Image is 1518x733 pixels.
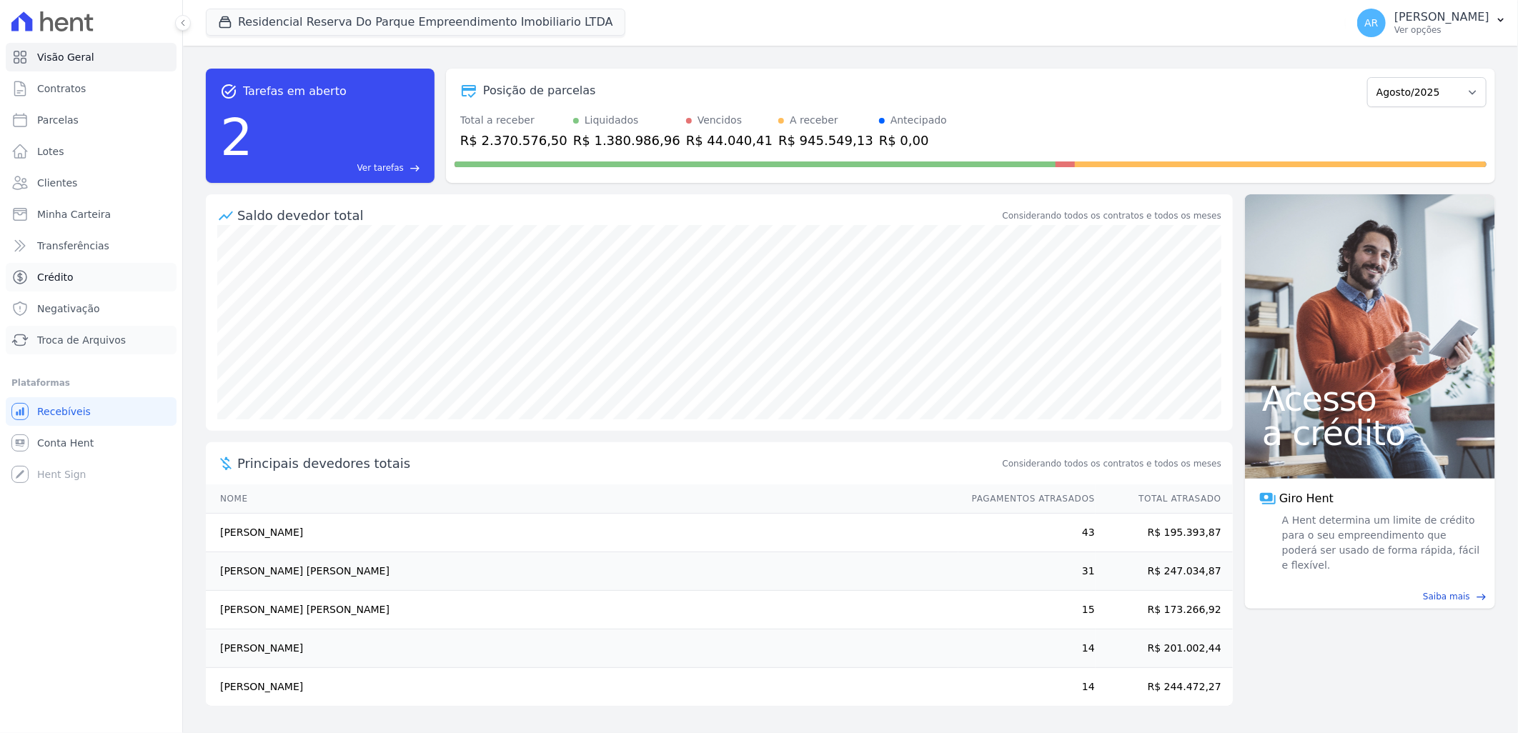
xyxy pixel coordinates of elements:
td: 31 [958,552,1096,591]
div: R$ 2.370.576,50 [460,131,567,150]
div: R$ 0,00 [879,131,947,150]
td: R$ 195.393,87 [1096,514,1233,552]
td: R$ 201.002,44 [1096,629,1233,668]
td: [PERSON_NAME] [206,514,958,552]
div: Saldo devedor total [237,206,1000,225]
span: Transferências [37,239,109,253]
div: 2 [220,100,253,174]
a: Recebíveis [6,397,177,426]
td: R$ 247.034,87 [1096,552,1233,591]
a: Troca de Arquivos [6,326,177,354]
span: Clientes [37,176,77,190]
span: Minha Carteira [37,207,111,221]
span: Parcelas [37,113,79,127]
td: [PERSON_NAME] [206,668,958,707]
td: [PERSON_NAME] [206,629,958,668]
td: R$ 173.266,92 [1096,591,1233,629]
span: Saiba mais [1423,590,1470,603]
td: 43 [958,514,1096,552]
span: Tarefas em aberto [243,83,347,100]
span: Crédito [37,270,74,284]
p: Ver opções [1394,24,1489,36]
td: [PERSON_NAME] [PERSON_NAME] [206,552,958,591]
a: Negativação [6,294,177,323]
span: Visão Geral [37,50,94,64]
span: Ver tarefas [357,161,404,174]
span: Conta Hent [37,436,94,450]
button: AR [PERSON_NAME] Ver opções [1346,3,1518,43]
a: Saiba mais east [1254,590,1487,603]
div: Vencidos [698,113,742,128]
button: Residencial Reserva Do Parque Empreendimento Imobiliario LTDA [206,9,625,36]
span: Principais devedores totais [237,454,1000,473]
div: Posição de parcelas [483,82,596,99]
span: Negativação [37,301,100,316]
span: AR [1364,18,1378,28]
a: Visão Geral [6,43,177,71]
span: Troca de Arquivos [37,333,126,347]
td: [PERSON_NAME] [PERSON_NAME] [206,591,958,629]
span: task_alt [220,83,237,100]
a: Clientes [6,169,177,197]
a: Minha Carteira [6,200,177,229]
a: Conta Hent [6,429,177,457]
td: 14 [958,668,1096,707]
span: A Hent determina um limite de crédito para o seu empreendimento que poderá ser usado de forma ráp... [1279,513,1481,573]
th: Nome [206,484,958,514]
p: [PERSON_NAME] [1394,10,1489,24]
div: R$ 945.549,13 [778,131,873,150]
td: 15 [958,591,1096,629]
span: east [410,163,420,174]
th: Pagamentos Atrasados [958,484,1096,514]
td: 14 [958,629,1096,668]
span: Contratos [37,81,86,96]
span: a crédito [1262,416,1478,450]
div: R$ 1.380.986,96 [573,131,680,150]
div: A receber [790,113,838,128]
a: Crédito [6,263,177,291]
span: Giro Hent [1279,490,1334,507]
span: Considerando todos os contratos e todos os meses [1003,457,1221,470]
th: Total Atrasado [1096,484,1233,514]
td: R$ 244.472,27 [1096,668,1233,707]
span: east [1476,592,1487,602]
div: Total a receber [460,113,567,128]
div: R$ 44.040,41 [686,131,773,150]
a: Transferências [6,231,177,260]
a: Parcelas [6,106,177,134]
span: Acesso [1262,382,1478,416]
span: Lotes [37,144,64,159]
a: Lotes [6,137,177,166]
span: Recebíveis [37,404,91,419]
a: Contratos [6,74,177,103]
div: Antecipado [891,113,947,128]
div: Plataformas [11,374,171,392]
div: Liquidados [585,113,639,128]
a: Ver tarefas east [259,161,420,174]
div: Considerando todos os contratos e todos os meses [1003,209,1221,222]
